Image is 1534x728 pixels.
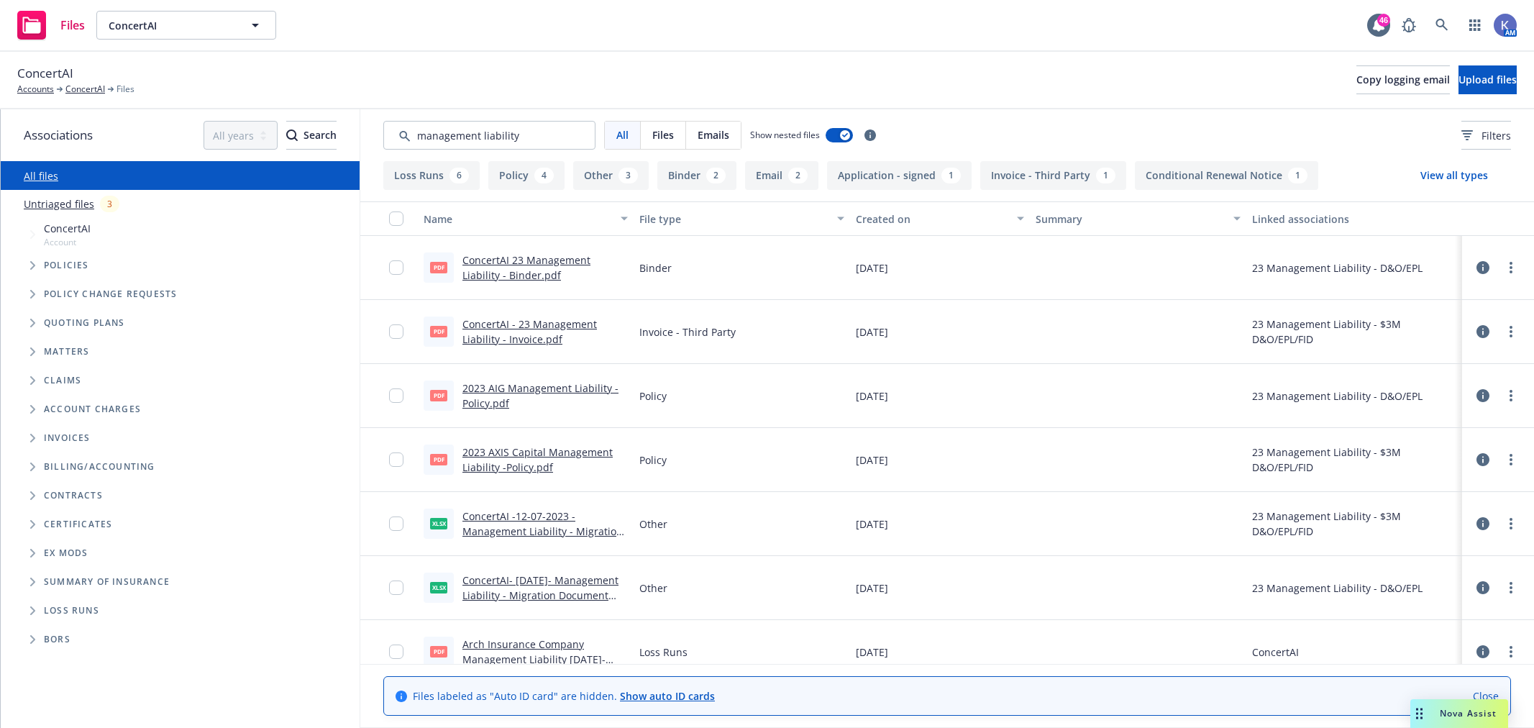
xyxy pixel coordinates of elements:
button: Conditional Renewal Notice [1135,161,1318,190]
a: Untriaged files [24,196,94,211]
a: ConcertAI 23 Management Liability - Binder.pdf [462,253,590,282]
div: Drag to move [1410,699,1428,728]
div: 2 [706,168,726,183]
a: more [1502,387,1520,404]
button: ConcertAI [96,11,276,40]
button: Other [573,161,649,190]
button: Policy [488,161,565,190]
span: Files [117,83,134,96]
span: Upload files [1458,73,1517,86]
span: Quoting plans [44,319,125,327]
a: All files [24,169,58,183]
div: 2 [788,168,808,183]
div: ConcertAI [1252,645,1299,660]
div: 23 Management Liability - $3M D&O/EPL/FID [1252,445,1456,475]
button: Name [418,201,634,236]
input: Toggle Row Selected [389,388,403,403]
div: 4 [534,168,554,183]
button: SearchSearch [286,121,337,150]
input: Search by keyword... [383,121,595,150]
span: pdf [430,390,447,401]
span: Policy [639,452,667,468]
span: pdf [430,262,447,273]
div: 46 [1377,14,1390,27]
span: Filters [1482,128,1511,143]
span: Files [60,19,85,31]
a: more [1502,259,1520,276]
div: 23 Management Liability - D&O/EPL [1252,581,1423,596]
a: 2023 AIG Management Liability - Policy.pdf [462,381,618,410]
a: Arch Insurance Company Management Liability [DATE]-[DATE] Loss Runs - Valued [DATE].pdf [462,637,606,696]
a: Show auto ID cards [620,689,715,703]
span: Binder [639,260,672,276]
button: Filters [1461,121,1511,150]
span: pdf [430,646,447,657]
div: 3 [618,168,638,183]
span: ConcertAI [44,221,91,236]
button: Upload files [1458,65,1517,94]
button: File type [634,201,849,236]
span: xlsx [430,582,447,593]
button: Linked associations [1246,201,1462,236]
span: Account charges [44,405,141,414]
span: Account [44,236,91,248]
svg: Search [286,129,298,141]
button: Invoice - Third Party [980,161,1126,190]
div: 1 [1096,168,1115,183]
span: [DATE] [856,581,888,596]
div: 3 [100,196,119,212]
button: Created on [850,201,1030,236]
span: [DATE] [856,324,888,340]
span: Policy [639,388,667,404]
span: Policies [44,261,89,270]
a: more [1502,323,1520,340]
span: Matters [44,347,89,356]
a: Report a Bug [1394,11,1423,40]
input: Toggle Row Selected [389,452,403,467]
span: Emails [698,127,729,142]
div: 23 Management Liability - D&O/EPL [1252,388,1423,404]
span: Billing/Accounting [44,463,155,471]
a: more [1502,515,1520,532]
input: Select all [389,211,403,226]
div: Linked associations [1252,211,1456,227]
span: Invoices [44,434,91,442]
span: Files labeled as "Auto ID card" are hidden. [413,688,715,704]
a: ConcertAI - 23 Management Liability - Invoice.pdf [462,317,597,346]
span: pdf [430,326,447,337]
a: ConcertAI [65,83,105,96]
span: [DATE] [856,645,888,660]
span: Claims [44,376,81,385]
a: ConcertAI- [DATE]- Management Liability - Migration Document Checklist.xlsx [462,573,618,617]
div: 23 Management Liability - $3M D&O/EPL/FID [1252,509,1456,539]
button: Email [745,161,818,190]
span: [DATE] [856,388,888,404]
span: BORs [44,635,70,644]
div: Search [286,122,337,149]
span: ConcertAI [109,18,233,33]
button: Application - signed [827,161,972,190]
span: Loss Runs [639,645,688,660]
span: Nova Assist [1440,707,1497,719]
div: Created on [856,211,1008,227]
button: View all types [1397,161,1511,190]
img: photo [1494,14,1517,37]
a: ConcertAI -12-07-2023 - Management Liability - Migration Document Checklist.xlsx [462,509,623,553]
div: Summary [1036,211,1224,227]
input: Toggle Row Selected [389,260,403,275]
span: Summary of insurance [44,578,170,586]
span: Invoice - Third Party [639,324,736,340]
input: Toggle Row Selected [389,581,403,595]
span: All [616,127,629,142]
div: 23 Management Liability - D&O/EPL [1252,260,1423,276]
a: Switch app [1461,11,1489,40]
input: Toggle Row Selected [389,324,403,339]
span: Files [652,127,674,142]
span: Contracts [44,491,103,500]
span: Certificates [44,520,112,529]
button: Summary [1030,201,1246,236]
a: more [1502,451,1520,468]
span: Filters [1461,128,1511,143]
span: Copy logging email [1356,73,1450,86]
input: Toggle Row Selected [389,645,403,659]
